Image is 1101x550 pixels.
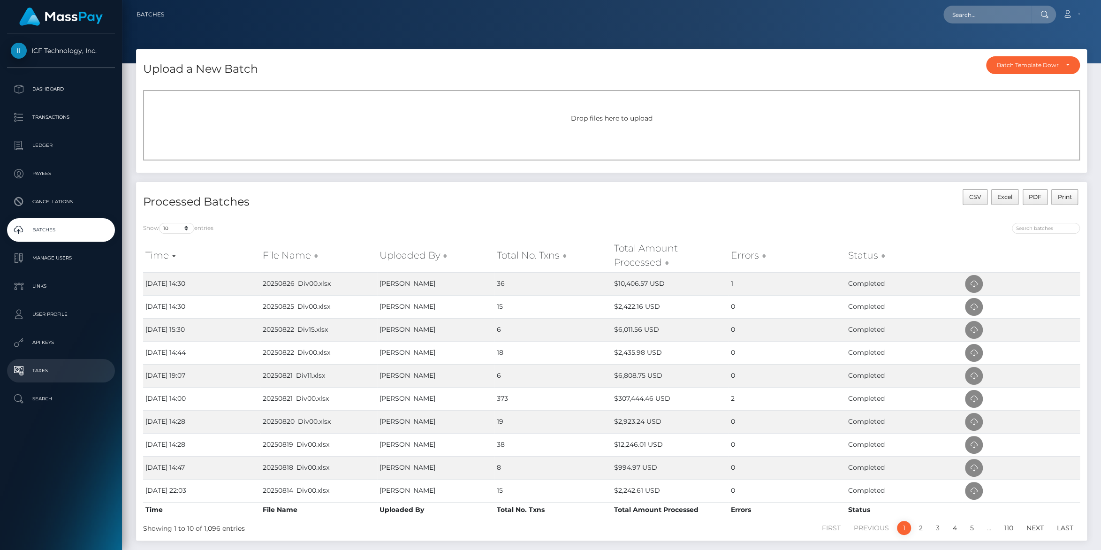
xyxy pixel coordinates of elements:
[999,521,1018,535] a: 110
[260,479,378,502] td: 20250814_Div00.xlsx
[7,46,115,55] span: ICF Technology, Inc.
[143,456,260,479] td: [DATE] 14:47
[846,341,963,364] td: Completed
[612,456,729,479] td: $994.97 USD
[729,364,846,387] td: 0
[494,410,612,433] td: 19
[846,318,963,341] td: Completed
[729,341,846,364] td: 0
[260,272,378,295] td: 20250826_Div00.xlsx
[494,433,612,456] td: 38
[494,479,612,502] td: 15
[260,341,378,364] td: 20250822_Div00.xlsx
[571,114,653,122] span: Drop files here to upload
[11,82,111,96] p: Dashboard
[7,359,115,382] a: Taxes
[7,303,115,326] a: User Profile
[7,106,115,129] a: Transactions
[11,138,111,153] p: Ledger
[143,61,258,77] h4: Upload a New Batch
[143,239,260,272] th: Time: activate to sort column ascending
[612,272,729,295] td: $10,406.57 USD
[846,502,963,517] th: Status
[143,410,260,433] td: [DATE] 14:28
[11,110,111,124] p: Transactions
[143,502,260,517] th: Time
[1023,189,1048,205] button: PDF
[494,318,612,341] td: 6
[7,77,115,101] a: Dashboard
[11,279,111,293] p: Links
[729,433,846,456] td: 0
[1052,521,1078,535] a: Last
[846,295,963,318] td: Completed
[143,223,213,234] label: Show entries
[143,479,260,502] td: [DATE] 22:03
[7,387,115,411] a: Search
[260,502,378,517] th: File Name
[143,520,525,534] div: Showing 1 to 10 of 1,096 entries
[969,193,981,200] span: CSV
[377,295,494,318] td: [PERSON_NAME]
[7,190,115,214] a: Cancellations
[612,410,729,433] td: $2,923.24 USD
[963,189,987,205] button: CSV
[943,6,1032,23] input: Search...
[612,502,729,517] th: Total Amount Processed
[260,239,378,272] th: File Name: activate to sort column ascending
[494,272,612,295] td: 36
[11,223,111,237] p: Batches
[965,521,979,535] a: 5
[11,336,111,350] p: API Keys
[729,239,846,272] th: Errors: activate to sort column ascending
[991,189,1019,205] button: Excel
[846,410,963,433] td: Completed
[11,43,27,59] img: ICF Technology, Inc.
[612,433,729,456] td: $12,246.01 USD
[846,387,963,410] td: Completed
[729,502,846,517] th: Errors
[143,364,260,387] td: [DATE] 19:07
[612,387,729,410] td: $307,444.46 USD
[7,134,115,157] a: Ledger
[159,223,194,234] select: Showentries
[729,272,846,295] td: 1
[897,521,911,535] a: 1
[143,295,260,318] td: [DATE] 14:30
[11,251,111,265] p: Manage Users
[612,364,729,387] td: $6,808.75 USD
[846,364,963,387] td: Completed
[377,479,494,502] td: [PERSON_NAME]
[137,5,164,24] a: Batches
[729,410,846,433] td: 0
[846,433,963,456] td: Completed
[846,479,963,502] td: Completed
[260,456,378,479] td: 20250818_Div00.xlsx
[377,364,494,387] td: [PERSON_NAME]
[612,318,729,341] td: $6,011.56 USD
[729,387,846,410] td: 2
[11,307,111,321] p: User Profile
[7,162,115,185] a: Payees
[7,275,115,298] a: Links
[377,272,494,295] td: [PERSON_NAME]
[143,194,605,210] h4: Processed Batches
[143,387,260,410] td: [DATE] 14:00
[7,246,115,270] a: Manage Users
[846,456,963,479] td: Completed
[377,318,494,341] td: [PERSON_NAME]
[260,387,378,410] td: 20250821_Div00.xlsx
[729,295,846,318] td: 0
[260,295,378,318] td: 20250825_Div00.xlsx
[377,433,494,456] td: [PERSON_NAME]
[612,341,729,364] td: $2,435.98 USD
[260,364,378,387] td: 20250821_Div11.xlsx
[11,392,111,406] p: Search
[494,295,612,318] td: 15
[986,56,1080,74] button: Batch Template Download
[143,433,260,456] td: [DATE] 14:28
[7,331,115,354] a: API Keys
[11,195,111,209] p: Cancellations
[612,479,729,502] td: $2,242.61 USD
[494,502,612,517] th: Total No. Txns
